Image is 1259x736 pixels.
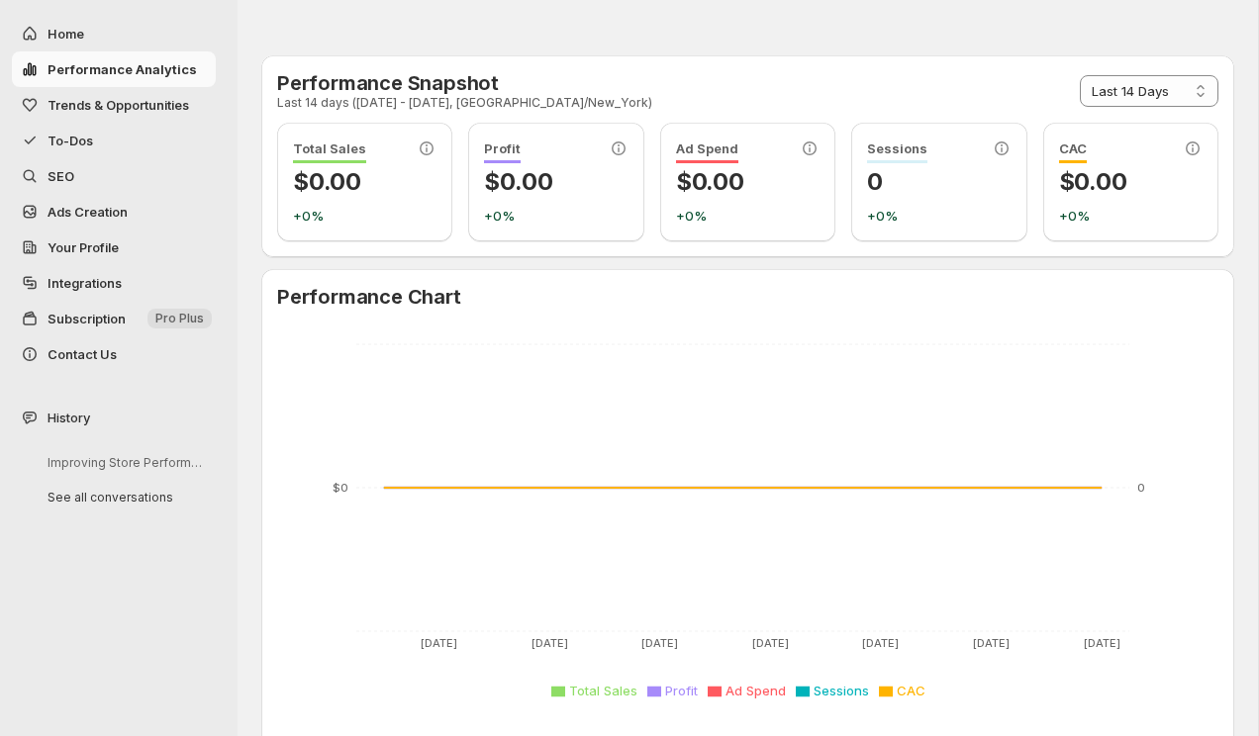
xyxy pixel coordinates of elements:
tspan: [DATE] [1084,636,1120,650]
a: SEO [12,158,216,194]
button: Improving Store Performance Analysis Steps [32,447,220,478]
tspan: [DATE] [421,636,457,650]
span: Contact Us [48,346,117,362]
h2: Performance Chart [277,285,1218,309]
a: Your Profile [12,230,216,265]
span: Total Sales [569,683,637,698]
span: Pro Plus [155,311,204,326]
span: Profit [484,140,521,163]
span: Ad Spend [676,140,738,163]
p: +0% [293,206,436,226]
p: +0% [484,206,628,226]
span: CAC [897,683,925,698]
span: CAC [1059,140,1087,163]
span: Integrations [48,275,122,291]
p: +0% [1059,206,1203,226]
span: Profit [665,683,698,698]
span: To-Dos [48,133,93,148]
button: Contact Us [12,336,216,372]
tspan: [DATE] [752,636,789,650]
tspan: [DATE] [532,636,568,650]
tspan: $0 [333,481,348,495]
span: Ad Spend [726,683,786,698]
p: Last 14 days ([DATE] - [DATE], [GEOGRAPHIC_DATA]/New_York) [277,95,652,111]
span: Subscription [48,311,126,326]
p: +0% [867,206,1011,226]
p: $0.00 [676,166,820,198]
button: See all conversations [32,482,220,512]
span: Performance Analytics [48,61,197,77]
p: 0 [867,166,1011,198]
span: Sessions [867,140,927,163]
span: Trends & Opportunities [48,97,189,113]
span: History [48,408,90,427]
button: Subscription [12,301,216,336]
span: Home [48,26,84,42]
button: To-Dos [12,123,216,158]
a: Integrations [12,265,216,301]
span: Your Profile [48,239,119,255]
tspan: [DATE] [973,636,1010,650]
button: Trends & Opportunities [12,87,216,123]
span: SEO [48,168,74,184]
tspan: 0 [1137,481,1145,495]
p: $0.00 [293,166,436,198]
span: Total Sales [293,140,366,163]
span: Sessions [814,683,869,698]
p: +0% [676,206,820,226]
span: Ads Creation [48,204,128,220]
h2: Performance Snapshot [277,71,652,95]
tspan: [DATE] [641,636,678,650]
button: Home [12,16,216,51]
tspan: [DATE] [862,636,899,650]
button: Ads Creation [12,194,216,230]
p: $0.00 [1059,166,1203,198]
p: $0.00 [484,166,628,198]
button: Performance Analytics [12,51,216,87]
